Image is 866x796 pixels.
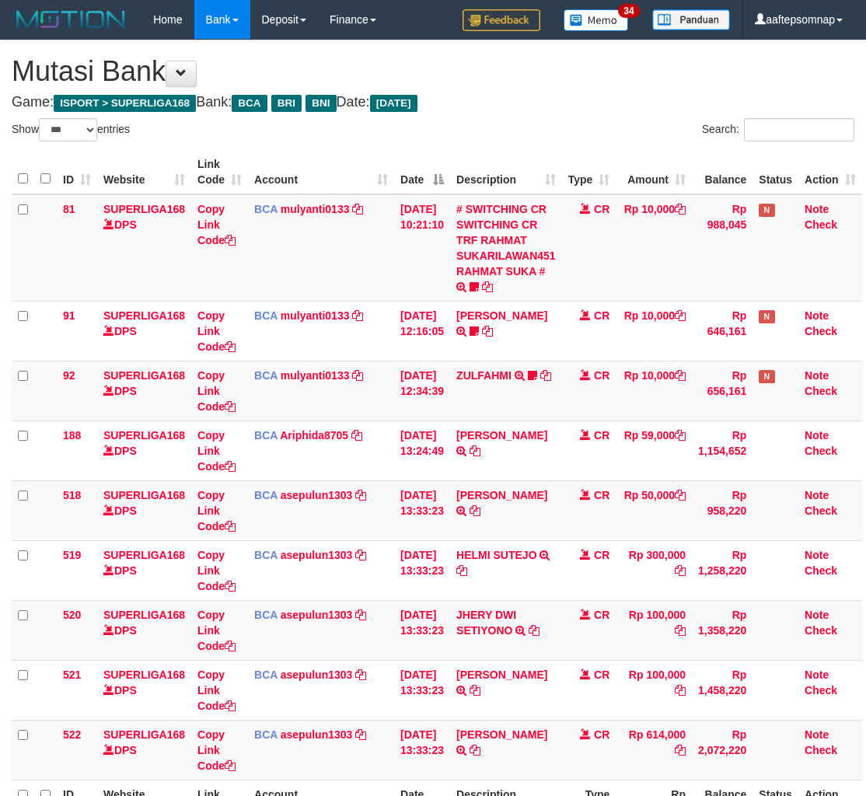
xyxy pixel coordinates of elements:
a: Copy Link Code [197,609,236,652]
a: Note [805,369,829,382]
td: Rp 59,000 [616,421,692,480]
a: Note [805,609,829,621]
td: Rp 10,000 [616,361,692,421]
span: 518 [63,489,81,501]
span: 520 [63,609,81,621]
label: Search: [702,118,854,141]
td: [DATE] 12:34:39 [394,361,450,421]
label: Show entries [12,118,130,141]
a: SUPERLIGA168 [103,369,185,382]
img: Button%20Memo.svg [564,9,629,31]
a: SUPERLIGA168 [103,203,185,215]
a: Copy MUHAMMAD RIZKY FAD to clipboard [470,744,480,756]
a: Copy JHERY DWI SETIYONO to clipboard [529,624,540,637]
td: Rp 646,161 [692,301,753,361]
a: SUPERLIGA168 [103,728,185,741]
a: Copy mulyanti0133 to clipboard [352,309,363,322]
a: Copy Link Code [197,369,236,413]
a: Copy Rp 10,000 to clipboard [675,369,686,382]
td: Rp 50,000 [616,480,692,540]
span: CR [594,669,609,681]
a: Copy Link Code [197,203,236,246]
td: Rp 958,220 [692,480,753,540]
a: Copy Link Code [197,489,236,532]
td: DPS [97,421,191,480]
a: mulyanti0133 [281,203,350,215]
td: [DATE] 13:24:49 [394,421,450,480]
a: Check [805,218,837,231]
a: SUPERLIGA168 [103,489,185,501]
a: Note [805,203,829,215]
a: SUPERLIGA168 [103,669,185,681]
span: BCA [254,309,278,322]
a: Check [805,504,837,517]
td: Rp 614,000 [616,720,692,780]
span: CR [594,609,609,621]
td: Rp 988,045 [692,194,753,302]
td: DPS [97,660,191,720]
th: Account: activate to sort column ascending [248,150,394,194]
span: 521 [63,669,81,681]
td: [DATE] 13:33:23 [394,720,450,780]
h1: Mutasi Bank [12,56,854,87]
a: Check [805,624,837,637]
a: Copy RIYO RAHMAN to clipboard [482,325,493,337]
td: DPS [97,600,191,660]
span: 34 [618,4,639,18]
a: Copy ADITYA PRAMUDYA to clipboard [470,684,480,696]
td: Rp 100,000 [616,600,692,660]
td: DPS [97,194,191,302]
td: Rp 2,072,220 [692,720,753,780]
th: Balance [692,150,753,194]
span: CR [594,203,609,215]
a: Copy Link Code [197,549,236,592]
a: Copy ZULFAHMI to clipboard [540,369,551,382]
a: Copy asepulun1303 to clipboard [355,669,366,681]
span: 522 [63,728,81,741]
td: Rp 1,358,220 [692,600,753,660]
a: HELMI SUTEJO [456,549,536,561]
a: Copy asepulun1303 to clipboard [355,549,366,561]
td: Rp 1,154,652 [692,421,753,480]
span: 81 [63,203,75,215]
td: Rp 10,000 [616,194,692,302]
a: Check [805,684,837,696]
a: Copy Rp 10,000 to clipboard [675,309,686,322]
span: BCA [232,95,267,112]
td: DPS [97,301,191,361]
a: ZULFAHMI [456,369,512,382]
a: Copy Rp 59,000 to clipboard [675,429,686,442]
a: Copy asepulun1303 to clipboard [355,489,366,501]
a: Note [805,489,829,501]
a: Copy ADAM RAHIM to clipboard [470,445,480,457]
a: asepulun1303 [281,728,353,741]
a: Copy mulyanti0133 to clipboard [352,203,363,215]
td: DPS [97,480,191,540]
a: Copy Rp 50,000 to clipboard [675,489,686,501]
a: Copy Link Code [197,728,236,772]
span: CR [594,489,609,501]
span: BCA [254,489,278,501]
th: Amount: activate to sort column ascending [616,150,692,194]
a: Copy Ariphida8705 to clipboard [351,429,362,442]
td: Rp 1,458,220 [692,660,753,720]
a: SUPERLIGA168 [103,429,185,442]
span: 519 [63,549,81,561]
a: Check [805,325,837,337]
td: Rp 10,000 [616,301,692,361]
span: BCA [254,369,278,382]
img: MOTION_logo.png [12,8,130,31]
a: Check [805,385,837,397]
th: Action: activate to sort column ascending [798,150,862,194]
span: Has Note [759,370,774,383]
a: SUPERLIGA168 [103,309,185,322]
span: BCA [254,203,278,215]
a: Copy # SWITCHING CR SWITCHING CR TRF RAHMAT SUKARILAWAN451 RAHMAT SUKA # to clipboard [482,281,493,293]
a: mulyanti0133 [281,309,350,322]
a: Copy mulyanti0133 to clipboard [352,369,363,382]
th: ID: activate to sort column ascending [57,150,97,194]
a: Copy HELMI SUTEJO to clipboard [456,564,467,577]
span: CR [594,728,609,741]
span: 92 [63,369,75,382]
td: Rp 656,161 [692,361,753,421]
